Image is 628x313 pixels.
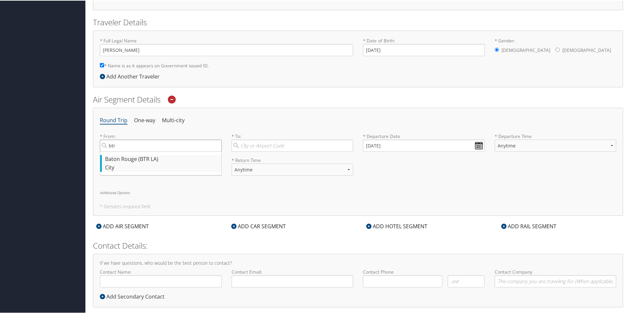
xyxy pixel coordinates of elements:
li: Round Trip [100,114,127,126]
div: Add Another Traveler [100,72,163,80]
div: ADD HOTEL SEGMENT [363,222,431,230]
li: Multi-city [162,114,185,126]
label: * To: [232,132,353,151]
div: City [105,163,218,171]
label: * Return Time [232,156,353,163]
input: Contact Email: [232,275,353,287]
label: * From: [100,132,222,151]
label: * Name is as it appears on Government issued ID. [100,59,209,71]
li: One-way [134,114,155,126]
input: Contact Name: [100,275,222,287]
input: * Gender:[DEMOGRAPHIC_DATA][DEMOGRAPHIC_DATA] [495,47,499,51]
label: * Departure Date [363,132,485,139]
label: * Date of Birth: [363,37,485,56]
label: Contact Email: [232,268,353,287]
input: * Name is as it appears on Government issued ID. [100,62,104,67]
h4: If we have questions, who would be the best person to contact? [100,260,616,265]
div: Baton Rouge (BTR LA) [105,154,218,163]
label: * Gender: [495,37,617,56]
input: * Date of Birth: [363,43,485,56]
div: ADD RAIL SEGMENT [498,222,560,230]
label: Contact Phone [363,268,485,275]
label: Contact Company [495,268,617,287]
h5: * Denotes required field [100,204,616,208]
h6: Additional Options: [100,190,616,194]
input: Contact Company [495,275,617,287]
div: ADD AIR SEGMENT [93,222,152,230]
label: [DEMOGRAPHIC_DATA] [502,43,550,56]
input: Baton Rouge (BTR LA)City [100,139,222,151]
label: [DEMOGRAPHIC_DATA] [562,43,611,56]
div: ADD CAR SEGMENT [228,222,289,230]
input: City or Airport Code [232,139,353,151]
h2: Traveler Details [93,16,623,27]
label: * Full Legal Name [100,37,353,56]
label: * Departure Time [495,132,617,156]
h2: Contact Details: [93,239,623,251]
input: * Full Legal Name [100,43,353,56]
div: Add Secondary Contact [100,292,168,300]
select: * Departure Time [495,139,617,151]
input: * Gender:[DEMOGRAPHIC_DATA][DEMOGRAPHIC_DATA] [555,47,560,51]
h2: Air Segment Details [93,93,623,104]
label: Contact Name: [100,268,222,287]
input: .ext [448,275,485,287]
input: MM/DD/YYYY [363,139,485,151]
